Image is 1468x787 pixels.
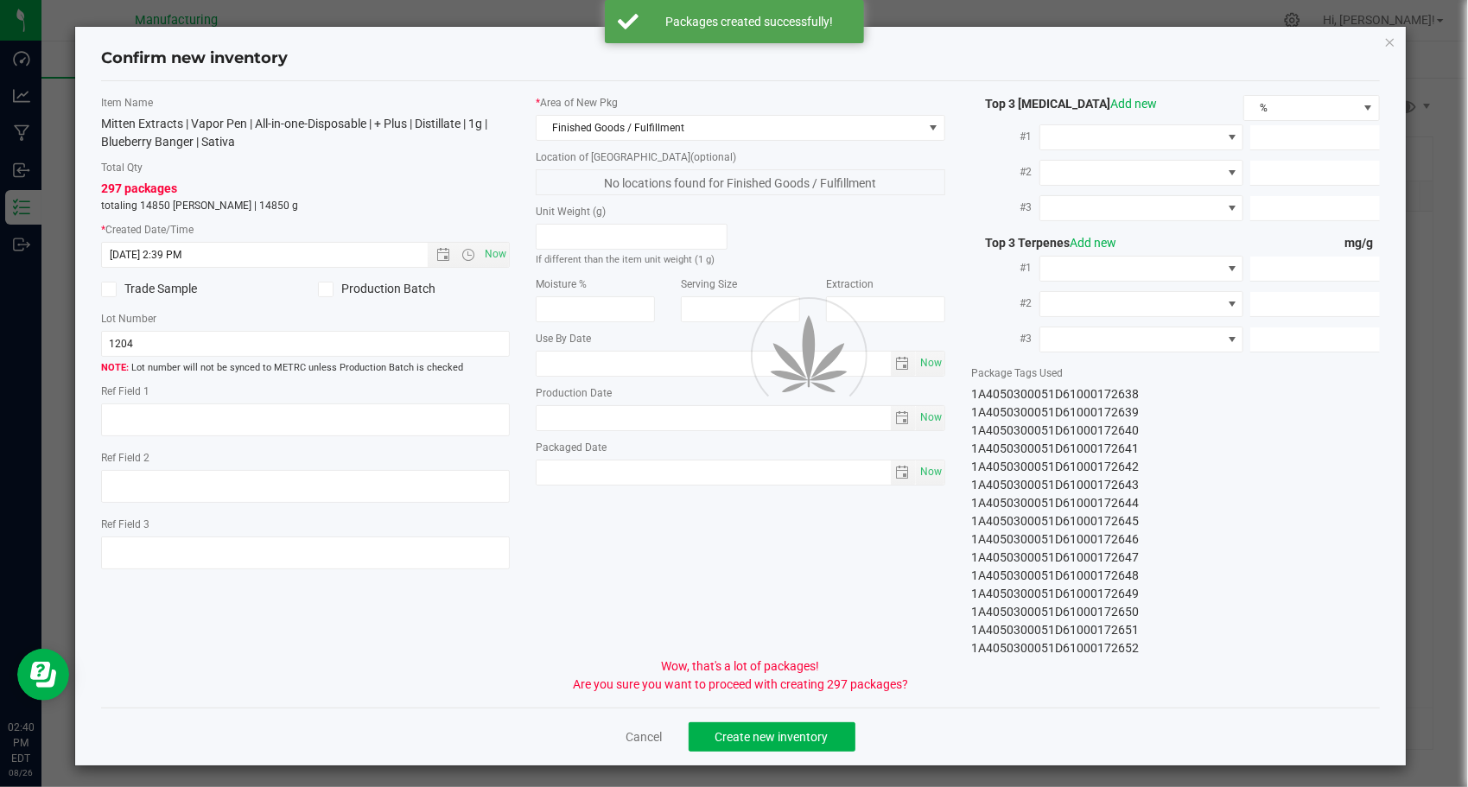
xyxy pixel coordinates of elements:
label: Unit Weight (g) [536,204,728,219]
span: select [891,352,916,376]
span: (optional) [690,151,736,163]
button: Create new inventory [689,722,855,752]
label: Ref Field 3 [101,517,511,532]
div: 1A4050300051D61000172648 [971,567,1381,585]
label: Extraction [826,276,945,292]
span: Open the time view [454,248,483,262]
div: 1A4050300051D61000172651 [971,621,1381,639]
label: Lot Number [101,311,511,327]
label: Location of [GEOGRAPHIC_DATA] [536,149,945,165]
span: Finished Goods / Fulfillment [537,116,923,140]
span: Set Current date [916,351,945,376]
span: select [891,460,916,485]
span: Create new inventory [715,730,829,744]
span: NO DATA FOUND [1039,256,1244,282]
div: 1A4050300051D61000172649 [971,585,1381,603]
label: #1 [971,252,1039,283]
a: Add new [1070,236,1116,250]
span: Set Current date [916,460,945,485]
label: #1 [971,121,1039,152]
div: 1A4050300051D61000172650 [971,603,1381,621]
span: select [916,352,944,376]
div: 1A4050300051D61000172647 [971,549,1381,567]
span: select [916,406,944,430]
div: 1A4050300051D61000172638 [971,385,1381,403]
label: Package Tags Used [971,365,1381,381]
span: % [1244,96,1357,120]
div: 1A4050300051D61000172646 [971,530,1381,549]
label: Trade Sample [101,280,293,298]
p: totaling 14850 [PERSON_NAME] | 14850 g [101,198,511,213]
div: Wow, that's a lot of packages! Are you sure you want to proceed with creating 297 packages? [88,657,1394,694]
iframe: Resource center [17,649,69,701]
div: 1A4050300051D61000172639 [971,403,1381,422]
span: Top 3 Terpenes [971,236,1116,250]
label: Use By Date [536,331,945,346]
label: Serving Size [681,276,800,292]
div: 1A4050300051D61000172641 [971,440,1381,458]
a: Add new [1110,97,1157,111]
span: select [916,460,944,485]
label: Area of New Pkg [536,95,945,111]
label: Moisture % [536,276,655,292]
label: #3 [971,192,1039,223]
div: 1A4050300051D61000172640 [971,422,1381,440]
div: 1A4050300051D61000172643 [971,476,1381,494]
label: Item Name [101,95,511,111]
span: select [891,406,916,430]
span: NO DATA FOUND [1039,195,1244,221]
span: Open the date view [429,248,458,262]
span: Lot number will not be synced to METRC unless Production Batch is checked [101,361,511,376]
h4: Confirm new inventory [101,48,288,70]
span: NO DATA FOUND [1039,327,1244,352]
span: NO DATA FOUND [1039,291,1244,317]
div: Mitten Extracts | Vapor Pen | All-in-one-Disposable | + Plus | Distillate | 1g | Blueberry Banger... [101,115,511,151]
span: Set Current date [916,405,945,430]
span: NO DATA FOUND [1039,160,1244,186]
span: Set Current date [481,242,511,267]
span: Top 3 [MEDICAL_DATA] [971,97,1157,111]
label: Ref Field 1 [101,384,511,399]
span: 297 packages [101,181,177,195]
label: #2 [971,288,1039,319]
small: If different than the item unit weight (1 g) [536,254,715,265]
label: Total Qty [101,160,511,175]
label: Production Date [536,385,945,401]
label: Ref Field 2 [101,450,511,466]
label: #2 [971,156,1039,187]
span: mg/g [1344,236,1380,250]
label: #3 [971,323,1039,354]
div: Packages created successfully! [648,13,851,30]
span: NO DATA FOUND [1039,124,1244,150]
div: 1A4050300051D61000172642 [971,458,1381,476]
label: Production Batch [318,280,510,298]
label: Created Date/Time [101,222,511,238]
a: Cancel [626,728,663,746]
div: 1A4050300051D61000172645 [971,512,1381,530]
div: 1A4050300051D61000172644 [971,494,1381,512]
div: 1A4050300051D61000172652 [971,639,1381,657]
span: No locations found for Finished Goods / Fulfillment [536,169,945,195]
label: Packaged Date [536,440,945,455]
